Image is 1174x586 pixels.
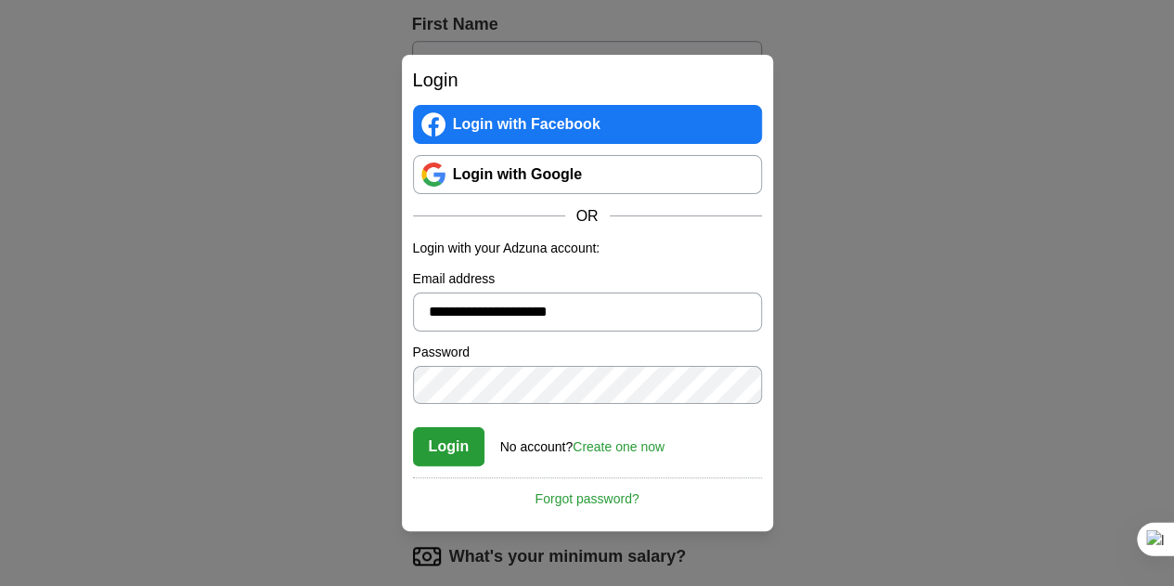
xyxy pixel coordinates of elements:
[413,427,485,466] button: Login
[500,426,664,457] div: No account?
[413,105,762,144] a: Login with Facebook
[565,205,610,228] span: OR
[413,343,762,362] label: Password
[573,439,664,454] a: Create one now
[413,269,762,289] label: Email address
[413,477,762,509] a: Forgot password?
[413,239,762,258] p: Login with your Adzuna account:
[413,155,762,194] a: Login with Google
[413,66,762,94] h2: Login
